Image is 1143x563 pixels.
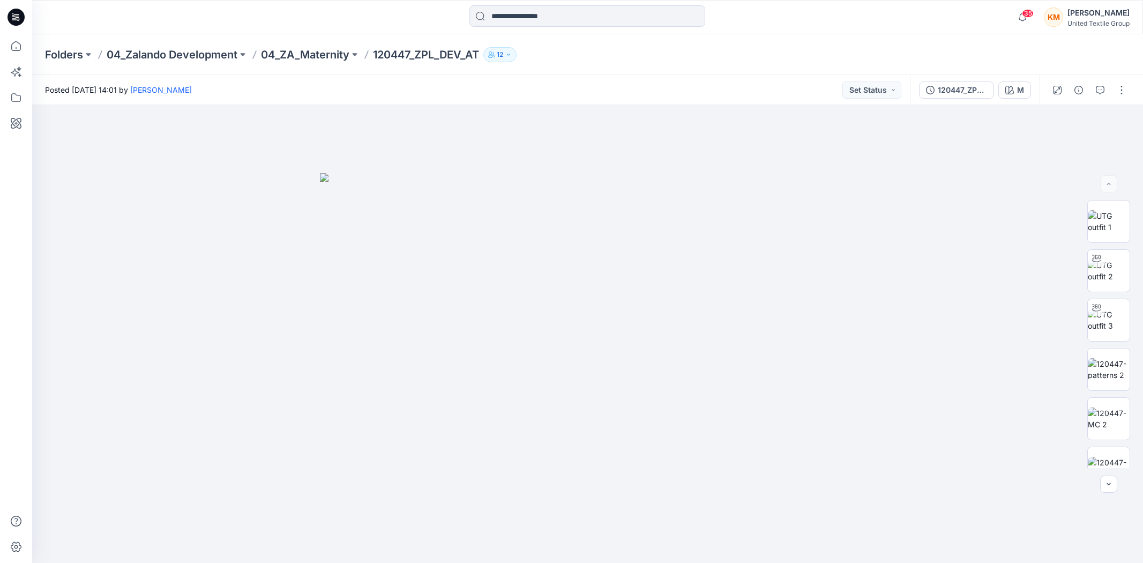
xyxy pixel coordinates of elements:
[130,85,192,94] a: [PERSON_NAME]
[1088,408,1130,430] img: 120447-MC 2
[1044,8,1063,27] div: KM
[1067,6,1130,19] div: [PERSON_NAME]
[1022,9,1034,18] span: 35
[1017,84,1024,96] div: M
[373,47,479,62] p: 120447_ZPL_DEV_AT
[1088,309,1130,331] img: UTG outfit 3
[497,49,503,61] p: 12
[1088,457,1130,479] img: 120447-wrkm
[320,173,856,563] img: eyJhbGciOiJIUzI1NiIsImtpZCI6IjAiLCJzbHQiOiJzZXMiLCJ0eXAiOiJKV1QifQ.eyJkYXRhIjp7InR5cGUiOiJzdG9yYW...
[938,84,987,96] div: 120447_ZPL_2DEV_AT
[1088,358,1130,381] img: 120447-patterns 2
[919,82,994,99] button: 120447_ZPL_2DEV_AT
[45,84,192,95] span: Posted [DATE] 14:01 by
[998,82,1031,99] button: M
[1088,210,1130,233] img: UTG outfit 1
[1088,260,1130,282] img: UTG outfit 2
[483,47,517,62] button: 12
[261,47,349,62] a: 04_ZA_Maternity
[45,47,83,62] a: Folders
[107,47,237,62] a: 04_Zalando Development
[1070,82,1087,99] button: Details
[1067,19,1130,27] div: United Textile Group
